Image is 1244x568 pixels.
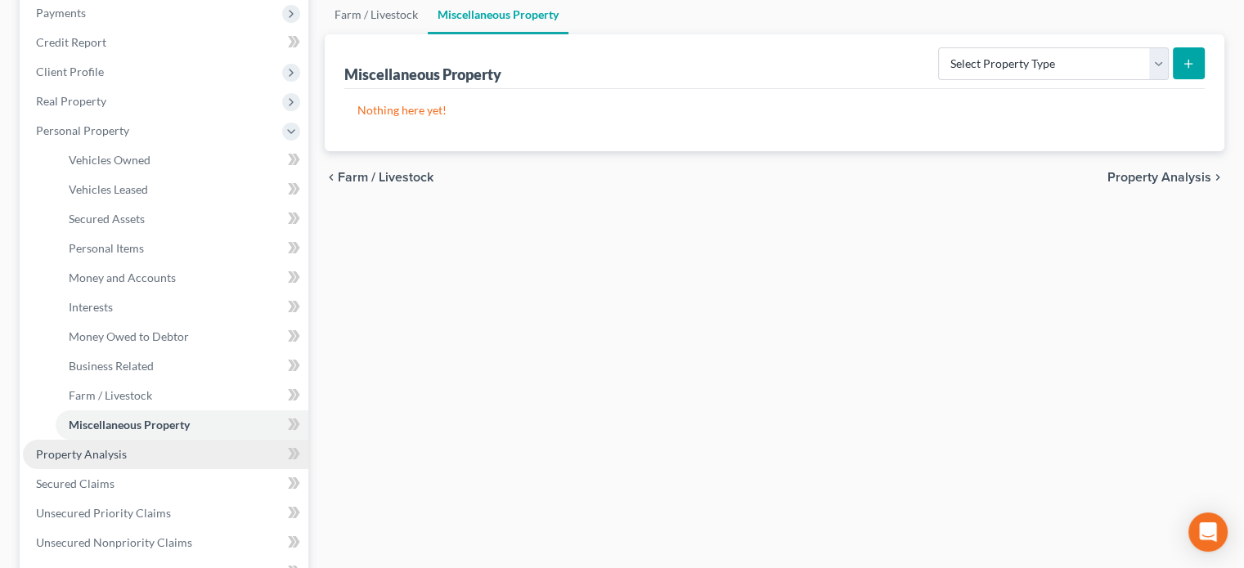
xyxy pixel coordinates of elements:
span: Miscellaneous Property [69,418,190,432]
span: Personal Property [36,123,129,137]
a: Farm / Livestock [56,381,308,410]
span: Client Profile [36,65,104,78]
span: Business Related [69,359,154,373]
a: Miscellaneous Property [56,410,308,440]
div: Open Intercom Messenger [1188,512,1228,552]
span: Unsecured Priority Claims [36,506,171,520]
a: Vehicles Owned [56,145,308,175]
span: Property Analysis [36,447,127,461]
a: Interests [56,293,308,322]
span: Personal Items [69,241,144,255]
a: Unsecured Nonpriority Claims [23,528,308,557]
a: Business Related [56,351,308,381]
span: Farm / Livestock [338,171,433,184]
span: Farm / Livestock [69,388,152,402]
span: Secured Assets [69,212,145,226]
span: Unsecured Nonpriority Claims [36,535,192,549]
span: Vehicles Owned [69,153,150,167]
span: Vehicles Leased [69,182,148,196]
a: Credit Report [23,28,308,57]
div: Miscellaneous Property [344,65,501,84]
span: Interests [69,300,113,314]
a: Secured Assets [56,204,308,234]
span: Real Property [36,94,106,108]
a: Personal Items [56,234,308,263]
span: Property Analysis [1107,171,1211,184]
span: Payments [36,6,86,20]
a: Money Owed to Debtor [56,322,308,351]
span: Money and Accounts [69,271,176,284]
a: Secured Claims [23,469,308,499]
a: Unsecured Priority Claims [23,499,308,528]
i: chevron_right [1211,171,1224,184]
a: Money and Accounts [56,263,308,293]
span: Secured Claims [36,476,115,490]
button: Property Analysis chevron_right [1107,171,1224,184]
span: Credit Report [36,35,106,49]
button: chevron_left Farm / Livestock [325,171,433,184]
span: Money Owed to Debtor [69,329,189,343]
i: chevron_left [325,171,338,184]
a: Vehicles Leased [56,175,308,204]
a: Property Analysis [23,440,308,469]
p: Nothing here yet! [357,102,1192,119]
